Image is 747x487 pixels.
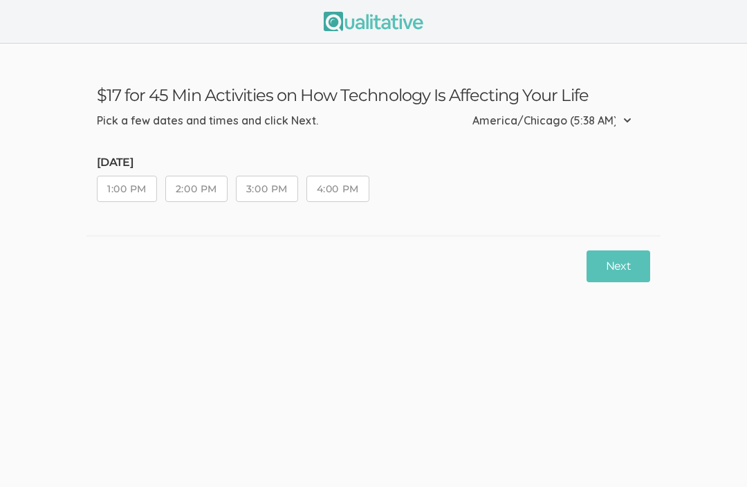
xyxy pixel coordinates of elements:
[97,176,157,202] button: 1:00 PM
[236,176,298,202] button: 3:00 PM
[97,156,378,169] h5: [DATE]
[97,85,650,105] h3: $17 for 45 Min Activities on How Technology Is Affecting Your Life
[587,250,650,283] button: Next
[306,176,369,202] button: 4:00 PM
[324,12,423,31] img: Qualitative
[97,113,318,129] div: Pick a few dates and times and click Next.
[165,176,228,202] button: 2:00 PM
